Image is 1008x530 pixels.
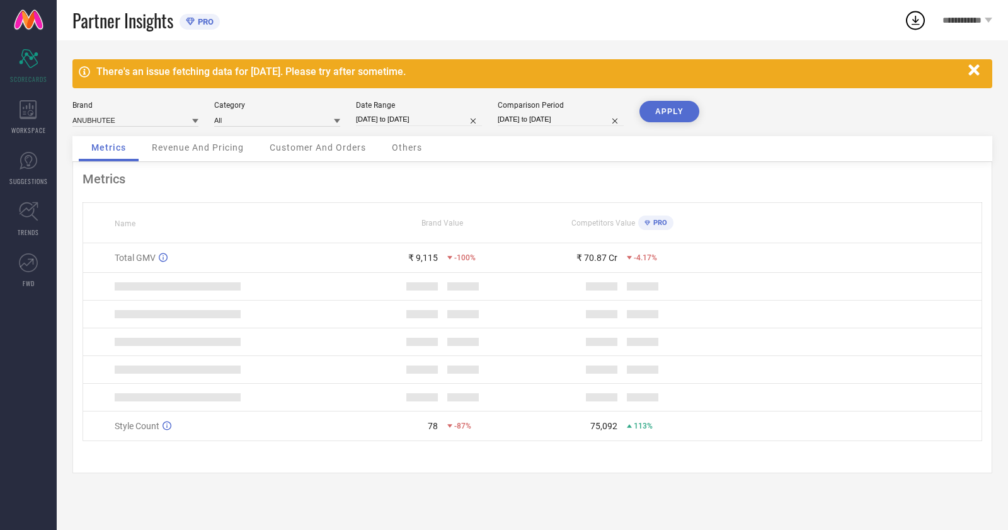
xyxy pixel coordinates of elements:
[454,253,476,262] span: -100%
[356,101,482,110] div: Date Range
[904,9,927,32] div: Open download list
[91,142,126,153] span: Metrics
[115,219,135,228] span: Name
[590,421,617,431] div: 75,092
[392,142,422,153] span: Others
[270,142,366,153] span: Customer And Orders
[11,125,46,135] span: WORKSPACE
[195,17,214,26] span: PRO
[72,8,173,33] span: Partner Insights
[96,66,962,78] div: There's an issue fetching data for [DATE]. Please try after sometime.
[214,101,340,110] div: Category
[83,171,982,187] div: Metrics
[356,113,482,126] input: Select date range
[571,219,635,228] span: Competitors Value
[115,253,156,263] span: Total GMV
[428,421,438,431] div: 78
[454,422,471,430] span: -87%
[9,176,48,186] span: SUGGESTIONS
[152,142,244,153] span: Revenue And Pricing
[115,421,159,431] span: Style Count
[421,219,463,228] span: Brand Value
[498,101,624,110] div: Comparison Period
[576,253,617,263] div: ₹ 70.87 Cr
[634,422,653,430] span: 113%
[10,74,47,84] span: SCORECARDS
[72,101,198,110] div: Brand
[634,253,657,262] span: -4.17%
[650,219,667,227] span: PRO
[18,228,39,237] span: TRENDS
[408,253,438,263] div: ₹ 9,115
[23,279,35,288] span: FWD
[639,101,699,122] button: APPLY
[498,113,624,126] input: Select comparison period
